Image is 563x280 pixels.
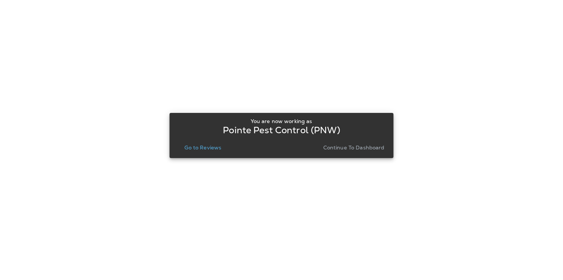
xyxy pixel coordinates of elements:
[223,127,340,133] p: Pointe Pest Control (PNW)
[320,142,388,153] button: Continue to Dashboard
[184,145,221,151] p: Go to Reviews
[181,142,224,153] button: Go to Reviews
[323,145,385,151] p: Continue to Dashboard
[251,118,312,124] p: You are now working as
